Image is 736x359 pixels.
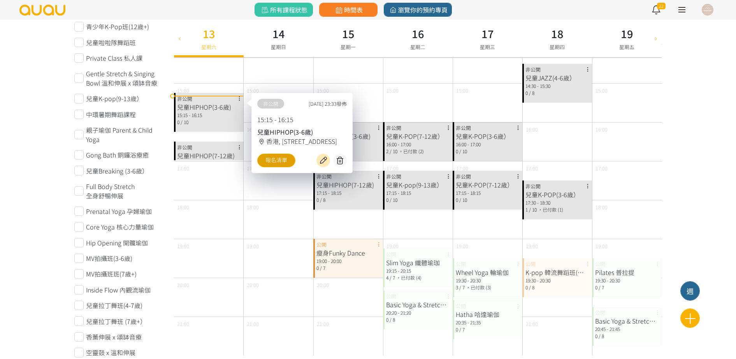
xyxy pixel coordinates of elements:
[399,148,424,154] span: ，已付款 (2)
[538,206,563,213] span: ，已付款 (1)
[317,87,329,94] span: 15:00
[316,264,319,271] span: 0
[456,141,519,148] div: 16:00 - 17:00
[529,206,537,213] span: / 10
[529,89,534,96] span: / 8
[257,127,347,137] div: 兒童HIPHOP(3-6歲)
[247,281,259,289] span: 20:00
[526,126,538,133] span: 16:00
[595,277,659,284] div: 19:30 - 20:30
[316,189,380,196] div: 17:15 - 18:15
[396,274,422,281] span: ，已付款 (4)
[456,131,519,141] div: 兒童K-POP(3-6歲）
[86,301,142,310] span: 兒童拉丁舞班(4-7歲)
[86,166,148,175] span: 兒童Breaking (3-6歲）
[386,309,450,316] div: 20:20 - 21:20
[86,317,146,326] span: 兒童拉丁舞班 (7歲+）
[525,73,589,82] div: 兒童JAZZ(4-6歲）
[86,207,152,216] span: Prenatal Yoga 孕婦瑜伽
[177,102,241,112] div: 兒童HIPHOP(3-6歲)
[595,165,608,172] span: 17:00
[201,43,216,51] span: 星期六
[257,99,284,109] span: 非公開
[386,180,450,189] div: 兒童K-pop(9-13歲）
[526,320,538,327] span: 21:00
[86,38,136,47] span: 兒童啦啦隊舞蹈班
[386,242,399,250] span: 19:00
[526,165,538,172] span: 17:00
[386,196,388,203] span: 0
[595,333,597,339] span: 0
[456,189,519,196] div: 17:15 - 18:15
[456,277,519,284] div: 19:30 - 20:30
[386,258,450,267] div: Slim Yoga 纖體瑜珈
[177,112,241,119] div: 15:15 - 16:15
[86,69,162,88] span: Gentle Stretch & Singing Bowl 溫和伸展 x 頌缽音療
[86,125,162,144] span: 親子瑜伽 Parent & Child Yoga
[456,87,468,94] span: 15:00
[319,3,378,17] a: 時間表
[466,284,491,291] span: ，已付款 (3)
[386,316,388,323] span: 0
[459,196,467,203] span: / 10
[384,3,452,17] a: 瀏覽你的預約專頁
[525,89,528,96] span: 0
[526,242,538,250] span: 19:00
[86,332,142,341] span: 香薰伸展 x 頌缽音療
[86,94,143,103] span: 兒童K-pop(9-13歲）
[525,268,589,277] div: K-pop 韓流舞蹈班(基礎)
[386,87,399,94] span: 15:00
[86,53,142,63] span: Private Class 私人課
[595,326,659,333] div: 20:45 - 21:45
[255,3,313,17] a: 所有課程狀態
[595,126,608,133] span: 16:00
[86,110,136,119] span: 中環暑期舞蹈課程
[595,284,597,291] span: 0
[247,87,259,94] span: 15:00
[386,148,388,154] span: 2
[316,257,380,264] div: 19:00 - 20:00
[550,43,565,51] span: 星期四
[334,5,362,14] span: 時間表
[386,267,450,274] div: 19:15 - 20:15
[390,196,397,203] span: / 10
[525,284,528,291] span: 0
[247,203,259,211] span: 18:00
[317,320,329,327] span: 21:00
[390,316,395,323] span: / 8
[459,326,465,333] span: / 7
[619,26,634,42] h3: 19
[271,26,286,42] h3: 14
[316,196,319,203] span: 0
[177,165,189,172] span: 17:00
[456,268,519,277] div: Wheel Yoga 輪瑜伽
[386,141,450,148] div: 16:00 - 17:00
[386,300,450,309] div: Basic Yoga & Stretch 基礎瑜伽及伸展
[595,242,608,250] span: 19:00
[86,182,162,200] span: Full Body Stretch 全身舒暢伸展
[456,284,458,291] span: 3
[525,190,589,199] div: 兒童K-POP(3-6歲）
[317,281,329,289] span: 20:00
[595,268,659,277] div: Pilates 普拉提
[386,189,450,196] div: 17:15 - 18:15
[181,119,188,125] span: / 10
[525,206,528,213] span: 1
[456,165,468,172] span: 17:00
[341,43,356,51] span: 星期一
[456,326,458,333] span: 0
[341,26,356,42] h3: 15
[386,131,450,141] div: 兒童K-POP(7-12歲）
[86,269,137,278] span: MV拍攝班班(7歲+)
[599,333,604,339] span: / 8
[86,285,151,294] span: Inside Flow 內觀流瑜伽
[456,242,468,250] span: 19:00
[456,180,519,189] div: 兒童K-POP(7-12歲）
[86,22,149,31] span: 青少年K-Pop班(12歲+)
[257,115,347,124] p: 15:15 - 16:15
[257,154,295,167] a: 報名清單
[390,148,397,154] span: / 10
[619,43,634,51] span: 星期五
[595,316,659,326] div: Basic Yoga & Stretch 基礎瑜伽及伸展
[410,26,425,42] h3: 16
